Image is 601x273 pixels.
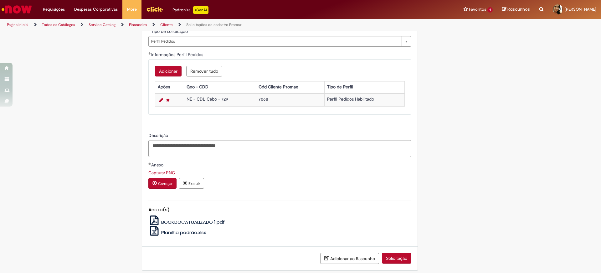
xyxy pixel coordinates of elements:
span: Descrição [148,133,169,138]
th: Ações [155,81,184,93]
a: Editar Linha 1 [158,96,165,104]
a: Planilha padrão.xlsx [148,229,206,236]
td: Perfil Pedidos Habilitado [325,93,405,106]
span: Requisições [43,6,65,13]
button: Adicionar ao Rascunho [320,253,379,264]
span: Obrigatório Preenchido [148,52,151,55]
a: Solicitações de cadastro Promax [186,22,242,27]
button: Excluir anexo Capturar.PNG [179,178,204,189]
td: NE - CDL Cabo - 729 [184,93,256,106]
a: Cliente [160,22,173,27]
span: Informações Perfil Pedidos [151,52,204,57]
h5: Anexo(s) [148,207,411,213]
textarea: Descrição [148,140,411,157]
a: Download de Capturar.PNG [148,170,175,176]
img: ServiceNow [1,3,33,16]
small: Carregar [158,181,172,186]
a: Todos os Catálogos [42,22,75,27]
span: [PERSON_NAME] [565,7,596,12]
img: click_logo_yellow_360x200.png [146,4,163,14]
th: Geo - CDD [184,81,256,93]
a: Rascunhos [502,7,530,13]
span: Anexo [151,162,165,168]
span: Obrigatório Preenchido [148,162,151,165]
a: Financeiro [129,22,147,27]
span: Despesas Corporativas [74,6,118,13]
td: 7068 [256,93,324,106]
button: Remove all rows for Informações Perfil Pedidos [186,66,222,76]
span: Favoritos [469,6,486,13]
a: Service Catalog [89,22,116,27]
span: 4 [487,7,493,13]
span: Tipo de solicitação [151,29,189,34]
a: Remover linha 1 [165,96,171,104]
a: BOOKDOCATUALIZADO 1.pdf [148,219,225,225]
p: +GenAi [193,6,208,14]
div: Padroniza [172,6,208,14]
span: Planilha padrão.xlsx [161,229,206,236]
span: Obrigatório Preenchido [148,29,151,31]
span: More [127,6,137,13]
span: Rascunhos [507,6,530,12]
button: Solicitação [382,253,411,264]
th: Cód Cliente Promax [256,81,324,93]
span: BOOKDOCATUALIZADO 1.pdf [161,219,225,225]
a: Página inicial [7,22,28,27]
ul: Trilhas de página [5,19,396,31]
button: Carregar anexo de Anexo Required [148,178,177,189]
th: Tipo de Perfil [325,81,405,93]
span: Perfil Pedidos [151,36,398,46]
small: Excluir [188,181,200,186]
button: Add a row for Informações Perfil Pedidos [155,66,182,76]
